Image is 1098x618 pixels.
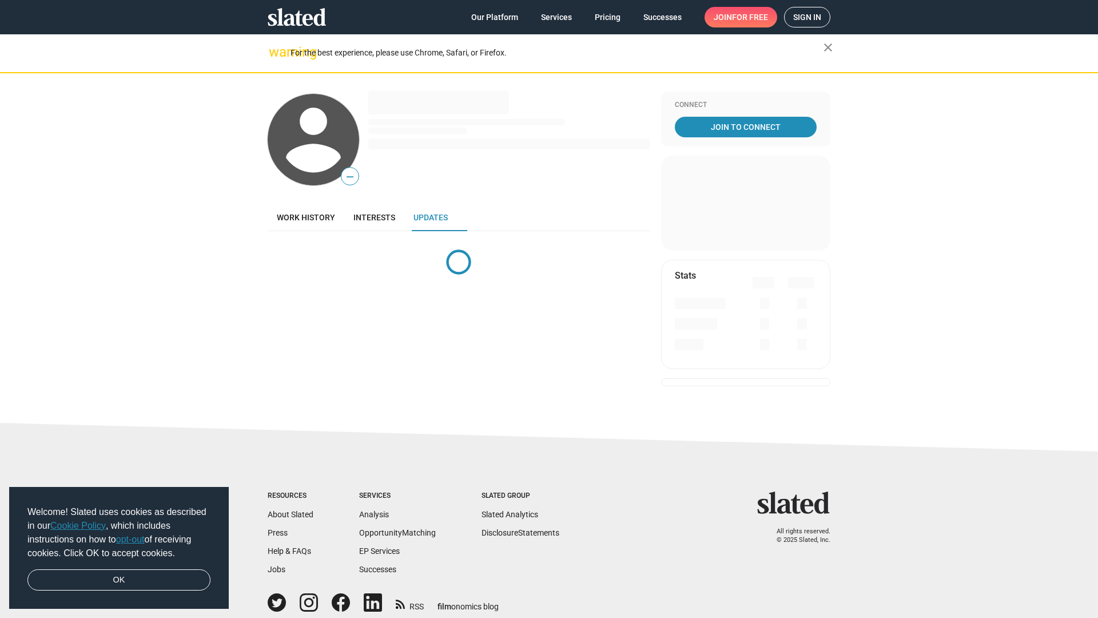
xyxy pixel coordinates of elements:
span: Join [714,7,768,27]
span: Pricing [595,7,620,27]
a: dismiss cookie message [27,569,210,591]
a: Joinfor free [705,7,777,27]
a: Interests [344,204,404,231]
a: Updates [404,204,457,231]
a: Pricing [586,7,630,27]
a: Cookie Policy [50,521,106,530]
a: Slated Analytics [482,510,538,519]
span: — [341,169,359,184]
a: filmonomics blog [437,592,499,612]
a: Work history [268,204,344,231]
a: RSS [396,595,424,612]
a: About Slated [268,510,313,519]
a: Join To Connect [675,117,817,137]
div: cookieconsent [9,487,229,609]
p: All rights reserved. © 2025 Slated, Inc. [765,528,830,544]
span: Our Platform [471,7,518,27]
a: opt-out [116,534,145,544]
span: film [437,602,451,611]
span: Sign in [793,7,821,27]
mat-icon: close [821,41,835,54]
span: Interests [353,213,395,222]
span: Successes [643,7,682,27]
div: Resources [268,492,313,501]
a: Analysis [359,510,389,519]
span: Join To Connect [677,117,814,137]
span: for free [732,7,768,27]
a: Services [532,7,581,27]
a: Successes [634,7,691,27]
mat-icon: warning [269,45,283,59]
mat-card-title: Stats [675,270,696,282]
a: Sign in [784,7,830,27]
a: Successes [359,565,396,574]
a: Help & FAQs [268,546,311,556]
a: OpportunityMatching [359,528,436,537]
div: Slated Group [482,492,559,501]
span: Welcome! Slated uses cookies as described in our , which includes instructions on how to of recei... [27,505,210,560]
a: DisclosureStatements [482,528,559,537]
a: Press [268,528,288,537]
span: Work history [277,213,335,222]
span: Services [541,7,572,27]
a: EP Services [359,546,400,556]
div: Connect [675,101,817,110]
div: Services [359,492,436,501]
span: Updates [413,213,448,222]
a: Our Platform [462,7,527,27]
a: Jobs [268,565,285,574]
div: For the best experience, please use Chrome, Safari, or Firefox. [291,45,823,61]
